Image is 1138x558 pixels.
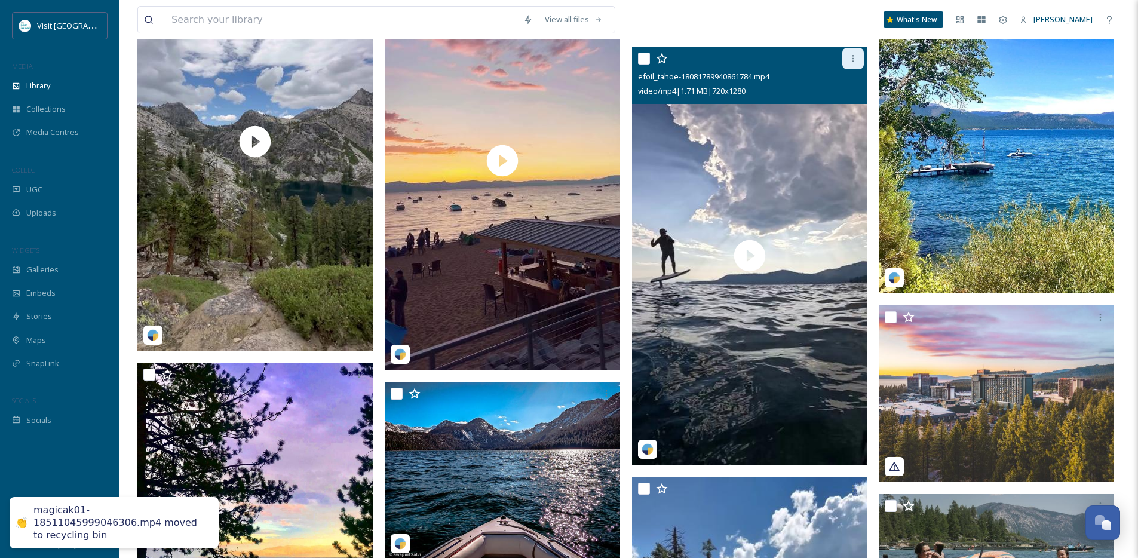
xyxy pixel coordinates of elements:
div: magicak01-18511045999046306.mp4 moved to recycling bin [33,504,207,541]
span: Stories [26,311,52,322]
span: WIDGETS [12,246,39,255]
span: Embeds [26,287,56,299]
img: visitlaketahoe_official-3763115.jpg [879,305,1114,482]
button: Open Chat [1085,505,1120,540]
img: snapsea-logo.png [642,443,654,455]
span: MEDIA [12,62,33,70]
span: COLLECT [12,165,38,174]
input: Search your library [165,7,517,33]
a: View all files [539,8,609,31]
span: efoil_tahoe-18081789940861784.mp4 [638,71,769,82]
span: Maps [26,335,46,346]
span: Uploads [26,207,56,219]
span: Galleries [26,264,59,275]
span: SOCIALS [12,396,36,405]
span: Socials [26,415,51,426]
span: Media Centres [26,127,79,138]
a: What's New [884,11,943,28]
span: Library [26,80,50,91]
span: Visit [GEOGRAPHIC_DATA] [37,20,130,31]
img: snapsea-logo.png [147,329,159,341]
a: [PERSON_NAME] [1014,8,1099,31]
span: [PERSON_NAME] [1033,14,1093,24]
img: snapsea-logo.png [394,538,406,550]
span: video/mp4 | 1.71 MB | 720 x 1280 [638,85,746,96]
span: UGC [26,184,42,195]
img: thumbnail [632,47,867,465]
img: download.jpeg [19,20,31,32]
img: snapsea-logo.png [888,272,900,284]
span: Collections [26,103,66,115]
img: snapsea-logo.png [394,348,406,360]
div: 👏 [16,516,27,529]
span: SnapLink [26,358,59,369]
